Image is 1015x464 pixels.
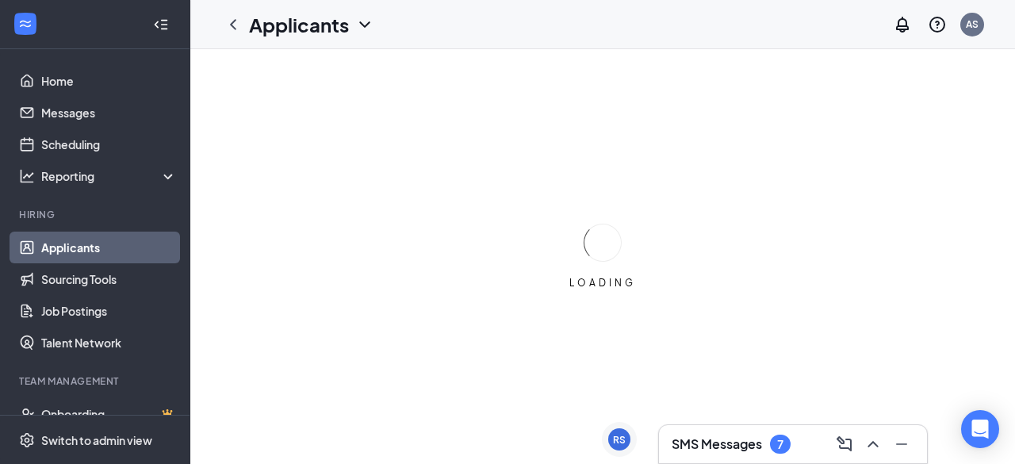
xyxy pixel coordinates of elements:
[893,15,912,34] svg: Notifications
[835,435,854,454] svg: ComposeMessage
[41,65,177,97] a: Home
[961,410,999,448] div: Open Intercom Messenger
[613,433,626,447] div: RS
[966,17,979,31] div: AS
[832,431,857,457] button: ComposeMessage
[672,435,762,453] h3: SMS Messages
[41,128,177,160] a: Scheduling
[860,431,886,457] button: ChevronUp
[892,435,911,454] svg: Minimize
[41,432,152,448] div: Switch to admin view
[889,431,914,457] button: Minimize
[19,432,35,448] svg: Settings
[17,16,33,32] svg: WorkstreamLogo
[41,398,177,430] a: OnboardingCrown
[41,168,178,184] div: Reporting
[41,295,177,327] a: Job Postings
[41,232,177,263] a: Applicants
[19,374,174,388] div: Team Management
[41,327,177,359] a: Talent Network
[224,15,243,34] svg: ChevronLeft
[41,97,177,128] a: Messages
[928,15,947,34] svg: QuestionInfo
[41,263,177,295] a: Sourcing Tools
[249,11,349,38] h1: Applicants
[153,17,169,33] svg: Collapse
[864,435,883,454] svg: ChevronUp
[19,168,35,184] svg: Analysis
[355,15,374,34] svg: ChevronDown
[19,208,174,221] div: Hiring
[777,438,783,451] div: 7
[563,276,642,290] div: LOADING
